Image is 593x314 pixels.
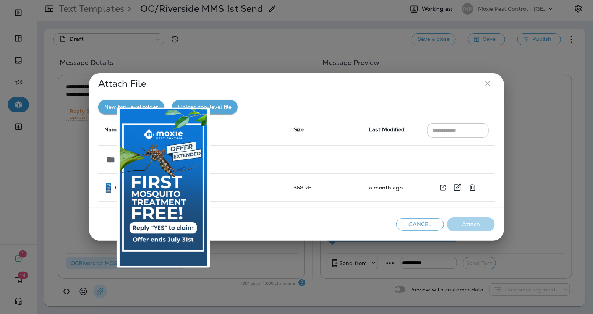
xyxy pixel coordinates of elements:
[473,152,489,167] div: Delete csv
[436,181,450,195] div: View file in a new window
[443,152,458,167] div: Upload a new file into folder csv
[172,100,238,114] button: Upload top-level file
[481,76,495,91] button: close
[120,109,207,266] img: OCRiverside%20MOSQ%20MMS.png
[396,218,444,231] button: Cancel
[363,174,421,202] td: a month ago
[458,152,473,167] div: Rename csv
[293,126,304,133] span: Size
[104,126,120,133] span: Name
[98,100,164,114] button: New top-level folder
[369,126,405,133] span: Last Modified
[450,180,465,195] div: Rename OCRiverside MOSQ MMS.png
[427,152,443,167] div: Create new folder inside csv
[465,180,480,195] div: Delete OCRiverside MOSQ MMS.png
[98,81,146,87] p: Attach File
[287,174,363,202] td: 368 kB
[106,183,111,193] img: OCRiverside%20MOSQ%20MMS.png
